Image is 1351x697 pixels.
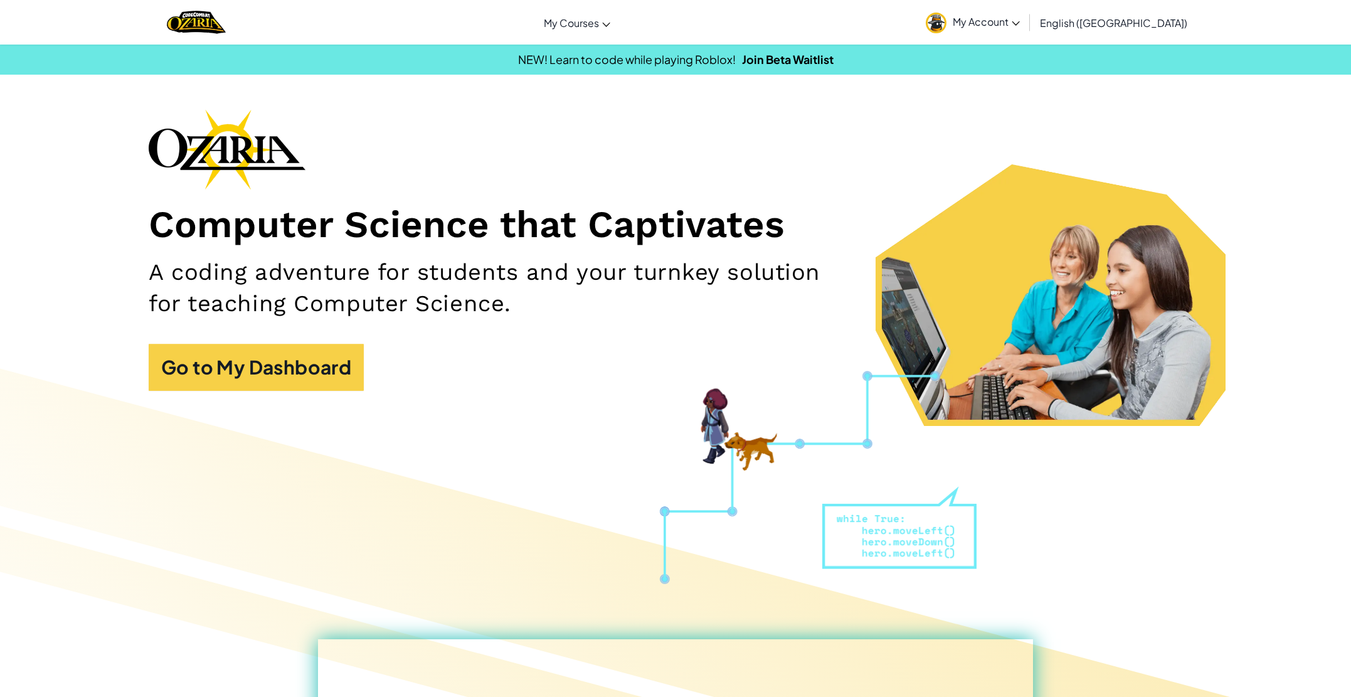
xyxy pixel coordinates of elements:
[149,109,305,189] img: Ozaria branding logo
[1040,16,1187,29] span: English ([GEOGRAPHIC_DATA])
[919,3,1026,42] a: My Account
[518,52,736,67] span: NEW! Learn to code while playing Roblox!
[544,16,599,29] span: My Courses
[149,202,1202,248] h1: Computer Science that Captivates
[742,52,834,67] a: Join Beta Waitlist
[926,13,946,33] img: avatar
[149,344,364,391] a: Go to My Dashboard
[538,6,617,40] a: My Courses
[1034,6,1194,40] a: English ([GEOGRAPHIC_DATA])
[149,257,855,319] h2: A coding adventure for students and your turnkey solution for teaching Computer Science.
[953,15,1020,28] span: My Account
[167,9,225,35] img: Home
[167,9,225,35] a: Ozaria by CodeCombat logo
